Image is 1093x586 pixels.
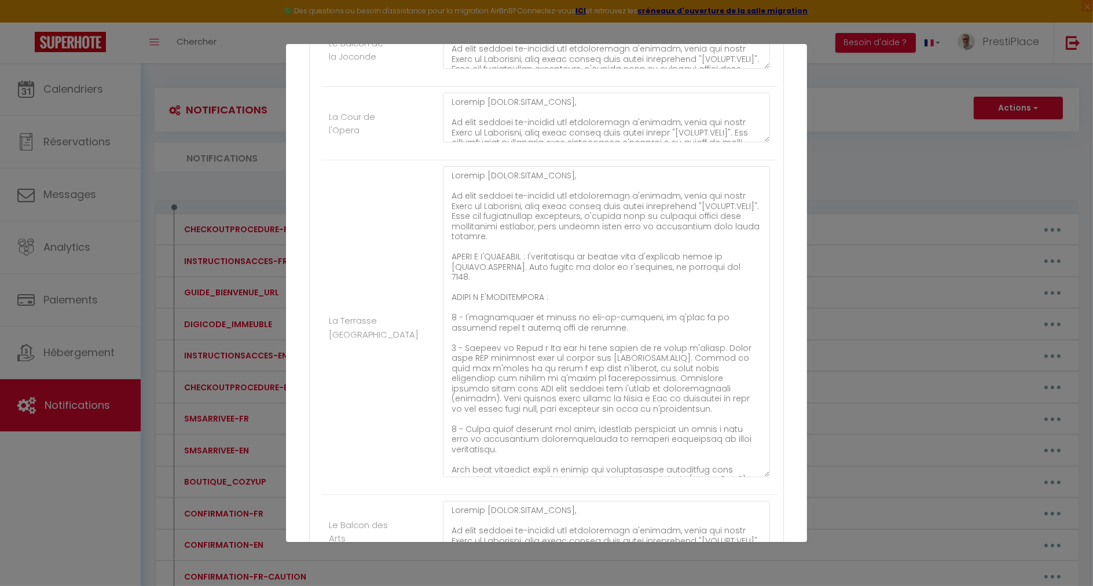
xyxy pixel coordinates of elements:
[329,36,390,64] label: Le Balcon de la Joconde
[329,518,390,545] label: Le Balcon des Arts
[1044,534,1084,577] iframe: Chat
[9,5,44,39] button: Ouvrir le widget de chat LiveChat
[329,314,419,341] label: La Terrasse [GEOGRAPHIC_DATA]
[329,110,390,137] label: La Cour de l'Opera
